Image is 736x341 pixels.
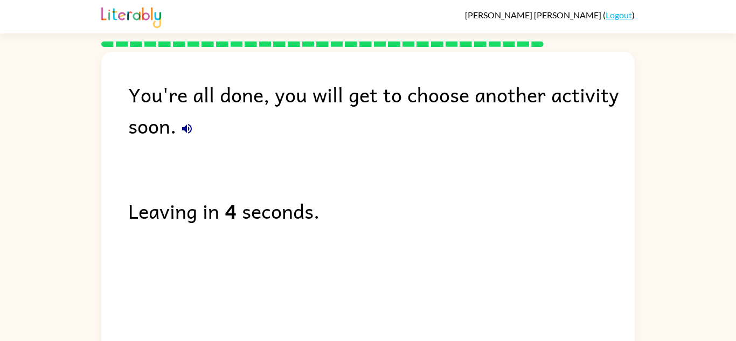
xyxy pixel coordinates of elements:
div: Leaving in seconds. [128,195,635,226]
div: ( ) [465,10,635,20]
b: 4 [225,195,237,226]
img: Literably [101,4,161,28]
span: [PERSON_NAME] [PERSON_NAME] [465,10,603,20]
a: Logout [606,10,632,20]
div: You're all done, you will get to choose another activity soon. [128,79,635,141]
